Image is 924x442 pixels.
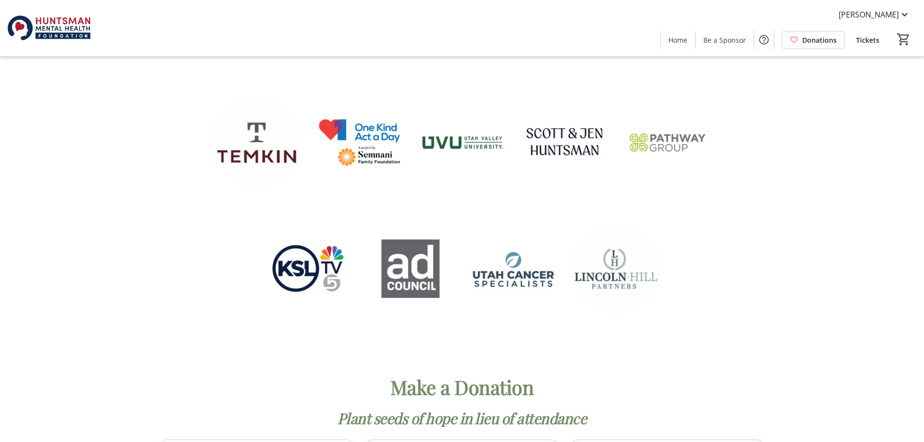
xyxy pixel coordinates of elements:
[782,31,844,49] a: Donations
[519,97,610,188] img: logo
[262,223,354,314] img: logo
[390,374,534,400] strong: Make a Donation
[754,30,774,49] button: Help
[314,97,405,188] img: logo
[417,97,508,188] img: logo
[211,97,302,188] img: logo
[839,9,899,20] span: [PERSON_NAME]
[696,31,754,49] a: Be a Sponsor
[802,35,837,45] span: Donations
[856,35,879,45] span: Tickets
[6,4,92,52] img: Huntsman Mental Health Foundation's Logo
[468,223,559,314] img: logo
[365,223,456,314] img: logo
[622,97,713,188] img: logo
[661,31,695,49] a: Home
[703,35,746,45] span: Be a Sponsor
[570,223,662,314] img: logo
[831,7,918,22] button: [PERSON_NAME]
[338,409,587,428] em: Plant seeds of hope in lieu of attendance
[848,31,887,49] a: Tickets
[895,31,912,48] button: Cart
[668,35,687,45] span: Home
